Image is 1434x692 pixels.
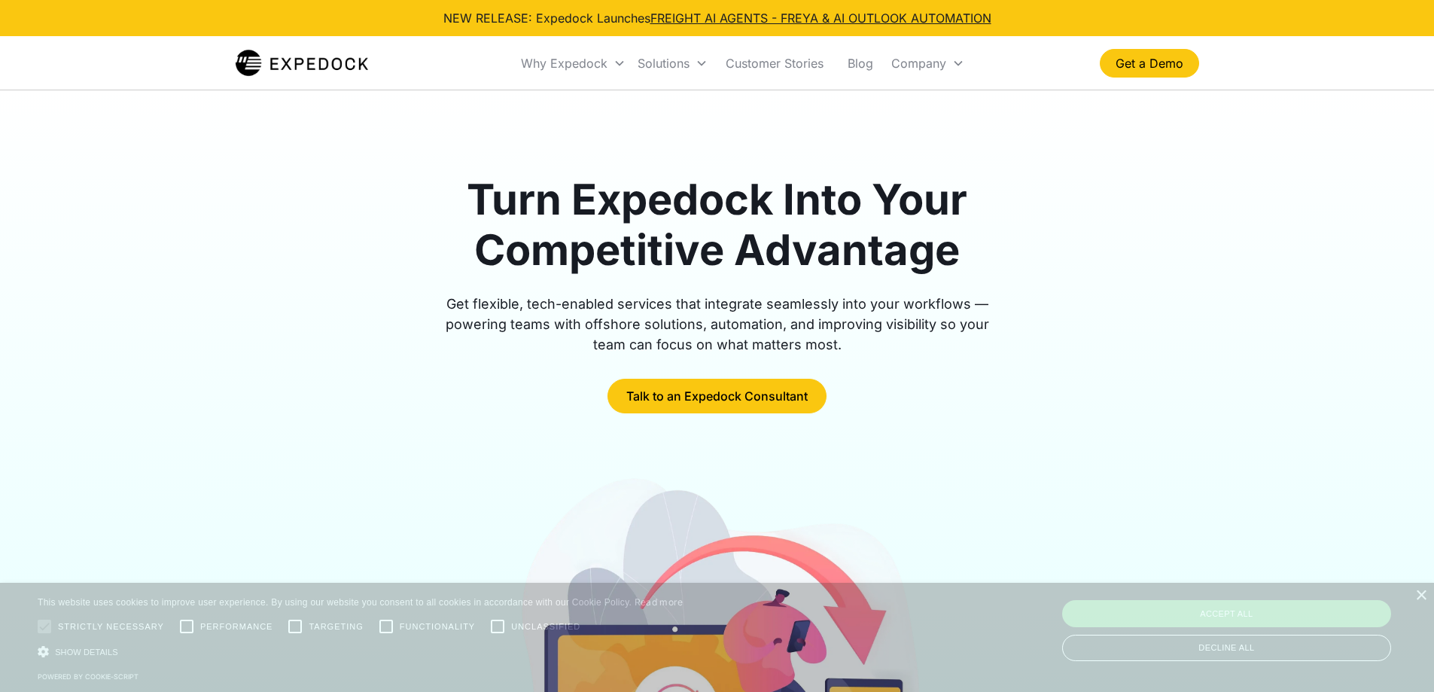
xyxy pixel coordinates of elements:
[650,11,991,26] a: FREIGHT AI AGENTS - FREYA & AI OUTLOOK AUTOMATION
[511,620,580,633] span: Unclassified
[428,175,1006,276] h1: Turn Expedock Into Your Competitive Advantage
[607,379,827,413] a: Talk to an Expedock Consultant
[236,48,369,78] img: Expedock Logo
[443,9,991,27] div: NEW RELEASE: Expedock Launches
[885,38,970,89] div: Company
[38,597,632,608] span: This website uses cookies to improve user experience. By using our website you consent to all coo...
[38,672,139,681] a: Powered by cookie-script
[1100,49,1199,78] a: Get a Demo
[635,596,684,608] a: Read more
[58,620,164,633] span: Strictly necessary
[428,294,1006,355] div: Get flexible, tech-enabled services that integrate seamlessly into your workflows — powering team...
[236,48,369,78] a: home
[38,644,684,660] div: Show details
[200,620,273,633] span: Performance
[891,56,946,71] div: Company
[515,38,632,89] div: Why Expedock
[714,38,836,89] a: Customer Stories
[638,56,690,71] div: Solutions
[632,38,714,89] div: Solutions
[400,620,475,633] span: Functionality
[1062,635,1391,661] div: Decline all
[309,620,363,633] span: Targeting
[521,56,607,71] div: Why Expedock
[1415,590,1426,602] div: Close
[55,648,118,657] span: Show details
[1062,600,1391,627] div: Accept all
[1359,620,1434,692] iframe: Chat Widget
[836,38,885,89] a: Blog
